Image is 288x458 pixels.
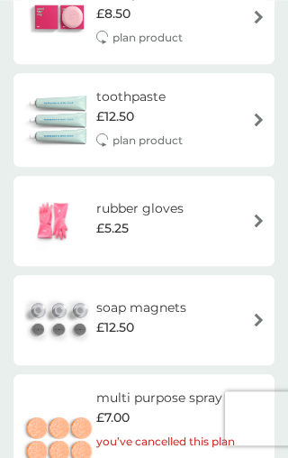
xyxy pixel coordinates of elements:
p: you’ve cancelled this plan [96,433,235,450]
img: arrow right [252,313,265,326]
h6: multi purpose spray [96,388,235,408]
span: £5.25 [96,218,129,238]
span: £12.50 [96,106,134,126]
span: £7.00 [96,408,130,427]
img: arrow right [252,214,265,227]
img: toothpaste [22,88,96,151]
p: plan product [112,132,183,149]
img: soap magnets [22,289,96,352]
img: arrow right [252,10,265,23]
h6: rubber gloves [96,198,184,218]
h6: toothpaste [96,87,183,106]
p: plan product [112,29,183,46]
span: £12.50 [96,317,134,337]
img: rubber gloves [22,189,85,252]
h6: soap magnets [96,298,186,317]
img: arrow right [252,113,265,126]
span: £8.50 [96,4,130,23]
